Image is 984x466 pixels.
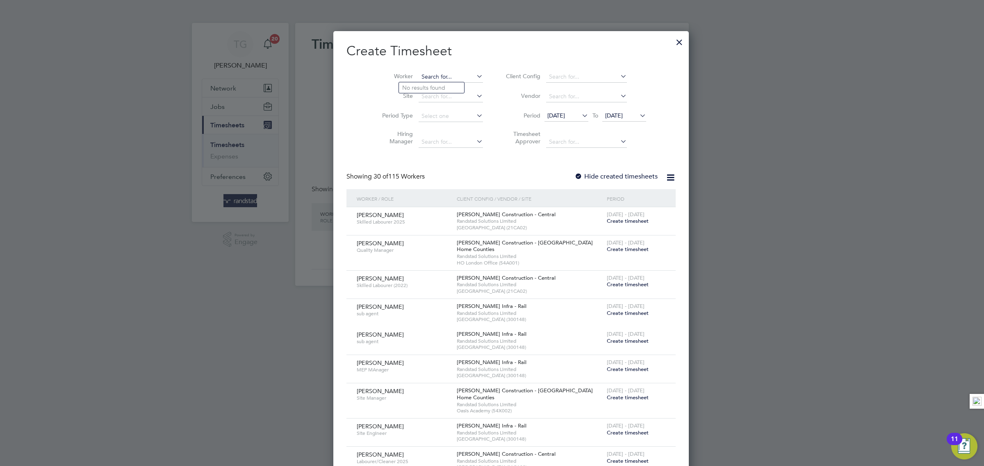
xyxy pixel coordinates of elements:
input: Search for... [419,91,483,102]
span: [PERSON_NAME] Infra - Rail [457,359,526,366]
input: Search for... [419,136,483,148]
span: Randstad Solutions Limited [457,253,603,260]
input: Search for... [546,136,627,148]
span: Randstad Solutions Limited [457,338,603,344]
span: [GEOGRAPHIC_DATA] (300148) [457,316,603,323]
label: Timesheet Approver [503,130,540,145]
span: [GEOGRAPHIC_DATA] (300148) [457,344,603,351]
span: sub agent [357,310,451,317]
span: Create timesheet [607,457,649,464]
div: Client Config / Vendor / Site [455,189,605,208]
span: Randstad Solutions Limited [457,366,603,373]
span: [DATE] - [DATE] [607,387,645,394]
span: Oasis Academy (54X002) [457,407,603,414]
span: Create timesheet [607,310,649,317]
span: [PERSON_NAME] [357,451,404,458]
h2: Create Timesheet [346,43,676,60]
label: Site [376,92,413,100]
span: [PERSON_NAME] Construction - Central [457,450,556,457]
span: [PERSON_NAME] Construction - [GEOGRAPHIC_DATA] Home Counties [457,239,593,253]
span: [GEOGRAPHIC_DATA] (300148) [457,436,603,442]
span: Randstad Solutions Limited [457,281,603,288]
span: [PERSON_NAME] Infra - Rail [457,422,526,429]
span: [PERSON_NAME] [357,423,404,430]
input: Search for... [419,71,483,83]
span: [DATE] - [DATE] [607,422,645,429]
span: Randstad Solutions Limited [457,401,603,408]
div: 11 [951,439,958,450]
span: Create timesheet [607,217,649,224]
label: Period [503,112,540,119]
span: [PERSON_NAME] [357,359,404,366]
span: [DATE] - [DATE] [607,211,645,218]
span: [DATE] - [DATE] [607,450,645,457]
span: To [590,110,601,121]
span: [GEOGRAPHIC_DATA] (21CA02) [457,224,603,231]
span: Randstad Solutions Limited [457,458,603,464]
span: Create timesheet [607,337,649,344]
span: Skilled Labourer (2022) [357,282,451,289]
span: [PERSON_NAME] [357,240,404,247]
span: HO London Office (54A001) [457,260,603,266]
span: Create timesheet [607,429,649,436]
span: [PERSON_NAME] Construction - [GEOGRAPHIC_DATA] Home Counties [457,387,593,401]
li: No results found [399,82,464,93]
span: sub agent [357,338,451,345]
span: Create timesheet [607,366,649,373]
span: [DATE] [605,112,623,119]
span: Labourer/Cleaner 2025 [357,458,451,465]
span: Randstad Solutions Limited [457,430,603,436]
span: Create timesheet [607,281,649,288]
button: Open Resource Center, 11 new notifications [951,433,977,459]
span: [PERSON_NAME] [357,275,404,282]
span: [DATE] [547,112,565,119]
span: [DATE] - [DATE] [607,359,645,366]
label: Hiring Manager [376,130,413,145]
span: [PERSON_NAME] [357,331,404,338]
label: Client Config [503,72,540,80]
span: [DATE] - [DATE] [607,303,645,310]
span: [GEOGRAPHIC_DATA] (21CA02) [457,288,603,294]
span: Create timesheet [607,394,649,401]
span: [DATE] - [DATE] [607,239,645,246]
label: Vendor [503,92,540,100]
span: Site Engineer [357,430,451,437]
input: Search for... [546,91,627,102]
input: Select one [419,111,483,122]
div: Showing [346,172,426,181]
span: [DATE] - [DATE] [607,330,645,337]
div: Period [605,189,667,208]
label: Hide created timesheets [574,172,658,181]
span: [PERSON_NAME] [357,303,404,310]
div: Worker / Role [355,189,455,208]
span: [PERSON_NAME] [357,211,404,219]
span: Randstad Solutions Limited [457,218,603,224]
span: [PERSON_NAME] Infra - Rail [457,303,526,310]
span: Site Manager [357,395,451,401]
span: Skilled Labourer 2025 [357,219,451,225]
label: Period Type [376,112,413,119]
span: [PERSON_NAME] Construction - Central [457,274,556,281]
span: 30 of [374,172,388,181]
span: 115 Workers [374,172,425,181]
span: MEP MAnager [357,366,451,373]
label: Worker [376,72,413,80]
span: [GEOGRAPHIC_DATA] (300148) [457,372,603,379]
span: [PERSON_NAME] Infra - Rail [457,330,526,337]
span: [PERSON_NAME] [357,387,404,395]
input: Search for... [546,71,627,83]
span: Create timesheet [607,246,649,253]
span: Quality Manager [357,247,451,253]
span: [PERSON_NAME] Construction - Central [457,211,556,218]
span: [DATE] - [DATE] [607,274,645,281]
span: Randstad Solutions Limited [457,310,603,317]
